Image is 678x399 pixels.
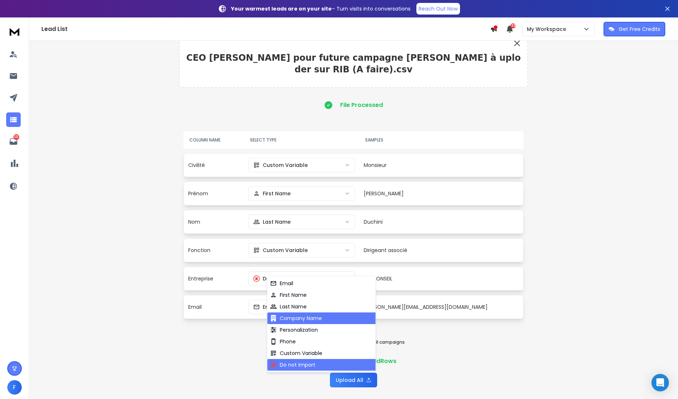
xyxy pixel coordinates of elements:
[359,181,524,206] td: [PERSON_NAME]
[270,338,296,345] div: Phone
[359,153,524,177] td: Monsieur
[13,134,19,140] p: 122
[183,181,244,206] td: Prénom
[253,275,300,282] div: Do not import
[359,267,524,291] td: BTLCONSEIL
[183,210,244,234] td: Nom
[651,374,669,391] div: Open Intercom Messenger
[183,238,244,262] td: Fonction
[270,350,322,357] div: Custom Variable
[359,238,524,262] td: Dirigeant associé
[330,373,377,387] button: Upload All
[619,25,660,33] p: Get Free Credits
[270,361,315,368] div: Do not import
[253,303,277,311] div: Email
[270,280,293,287] div: Email
[359,295,524,319] td: [PERSON_NAME][EMAIL_ADDRESS][DOMAIN_NAME]
[253,190,291,197] div: First Name
[510,23,516,28] span: 32
[183,153,244,177] td: Civilité
[270,303,307,310] div: Last Name
[7,380,22,395] span: F
[244,131,359,149] th: SELECT TYPE
[41,25,490,33] h1: Lead List
[270,326,318,334] div: Personalization
[253,247,308,254] div: Custom Variable
[359,131,524,149] th: SAMPLES
[183,131,244,149] th: COLUMN NAME
[270,291,307,299] div: First Name
[231,5,332,12] strong: Your warmest leads are on your site
[7,25,22,38] img: logo
[527,25,569,33] p: My Workspace
[270,315,322,322] div: Company Name
[231,5,411,12] p: – Turn visits into conversations
[359,210,524,234] td: Duchini
[253,218,291,226] div: Last Name
[419,5,458,12] p: Reach Out Now
[340,101,383,109] p: File Processed
[186,52,521,75] p: CEO [PERSON_NAME] pour future campagne [PERSON_NAME] à uploder sur RIB (A faire).csv
[183,295,244,319] td: Email
[253,161,308,169] div: Custom Variable
[183,267,244,291] td: Entreprise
